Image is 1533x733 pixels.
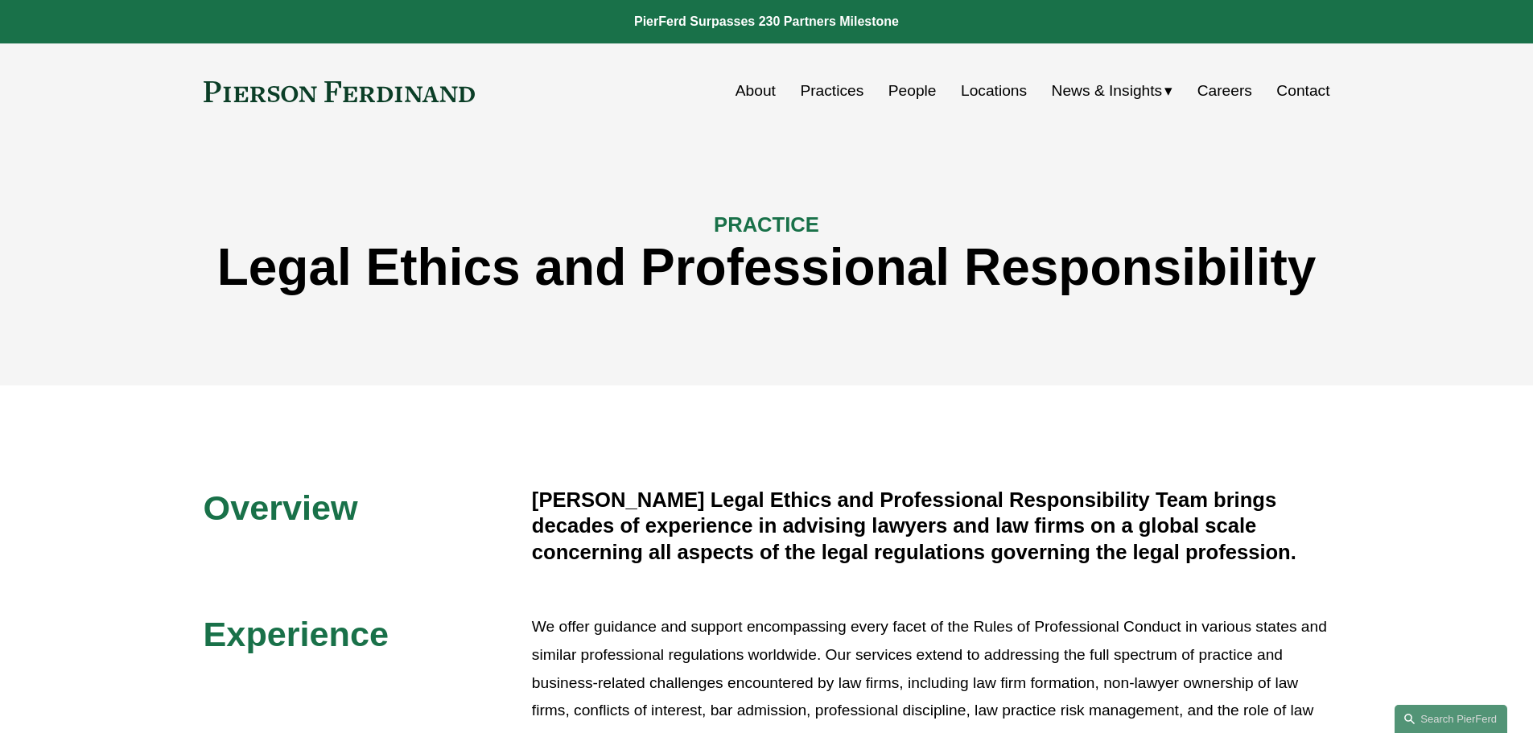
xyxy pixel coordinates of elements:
a: folder dropdown [1052,76,1173,106]
a: Careers [1197,76,1252,106]
span: News & Insights [1052,77,1163,105]
a: Contact [1276,76,1329,106]
span: PRACTICE [714,213,819,236]
a: People [888,76,937,106]
a: Locations [961,76,1027,106]
a: Search this site [1395,705,1507,733]
a: About [736,76,776,106]
a: Practices [800,76,863,106]
h4: [PERSON_NAME] Legal Ethics and Professional Responsibility Team brings decades of experience in a... [532,487,1330,565]
span: Overview [204,488,358,527]
span: Experience [204,615,389,653]
h1: Legal Ethics and Professional Responsibility [204,238,1330,297]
